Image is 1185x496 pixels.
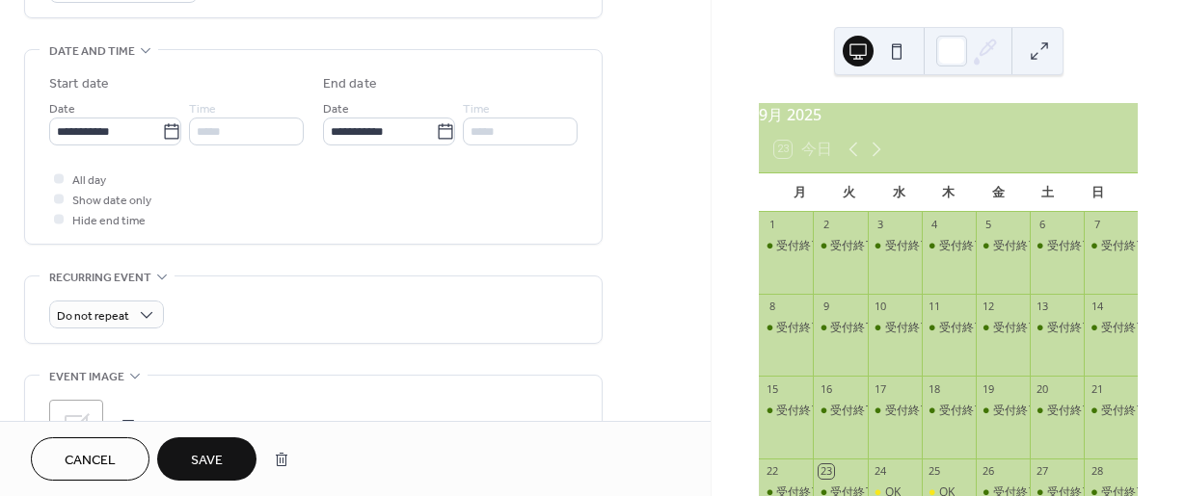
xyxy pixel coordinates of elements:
div: 12 [982,300,996,314]
div: 受付終了 [1101,320,1147,336]
div: 受付終了 [1084,403,1138,419]
div: 受付終了 [759,238,813,254]
div: 受付終了 [759,403,813,419]
div: 受付終了 [868,238,922,254]
div: 20 [1036,381,1050,396]
span: Date [49,99,75,119]
div: 受付終了 [976,238,1030,254]
div: 受付終了 [885,403,931,419]
div: 受付終了 [830,238,876,254]
div: 受付終了 [1101,403,1147,419]
div: 受付終了 [1030,403,1084,419]
div: 6 [1036,218,1050,232]
div: 受付終了 [939,320,985,336]
span: Hide end time [72,211,146,231]
span: Recurring event [49,268,151,288]
div: 金 [973,173,1023,212]
span: Do not repeat [57,305,129,327]
div: 8 [765,300,779,314]
div: Start date [49,74,109,94]
div: 受付終了 [939,403,985,419]
span: Cancel [65,451,116,471]
div: 23 [819,464,833,479]
div: 受付終了 [1030,238,1084,254]
div: 2 [819,218,833,232]
div: 受付終了 [993,403,1039,419]
div: 受付終了 [1030,320,1084,336]
div: 27 [1036,464,1050,479]
div: 4 [928,218,942,232]
span: Time [189,99,216,119]
div: End date [323,74,377,94]
div: 受付終了 [776,320,822,336]
div: 9 [819,300,833,314]
div: 受付終了 [776,403,822,419]
div: 10 [874,300,888,314]
span: Date and time [49,41,135,62]
div: 25 [928,464,942,479]
span: Time [463,99,490,119]
div: 受付終了 [922,238,976,254]
div: 28 [1090,464,1104,479]
div: ; [49,400,103,454]
div: 24 [874,464,888,479]
div: 1 [765,218,779,232]
div: 17 [874,381,888,396]
span: Event image [49,367,124,387]
div: 7 [1090,218,1104,232]
div: 受付終了 [1084,238,1138,254]
div: 受付終了 [885,320,931,336]
div: 受付終了 [922,403,976,419]
div: 受付終了 [813,238,867,254]
span: Save [191,451,223,471]
div: 受付終了 [993,320,1039,336]
div: 受付終了 [1047,320,1093,336]
div: 受付終了 [868,403,922,419]
button: Save [157,437,256,481]
div: 日 [1072,173,1122,212]
div: 受付終了 [813,320,867,336]
div: 受付終了 [1101,238,1147,254]
div: 18 [928,381,942,396]
div: 5 [982,218,996,232]
div: 受付終了 [885,238,931,254]
div: 19 [982,381,996,396]
div: 水 [874,173,924,212]
div: 受付終了 [1047,238,1093,254]
div: 受付終了 [976,320,1030,336]
div: 木 [924,173,974,212]
div: 13 [1036,300,1050,314]
span: All day [72,170,106,191]
div: 11 [928,300,942,314]
span: Date [323,99,349,119]
div: 受付終了 [993,238,1039,254]
div: 受付終了 [759,320,813,336]
div: 受付終了 [939,238,985,254]
div: 受付終了 [1084,320,1138,336]
div: 火 [824,173,875,212]
div: 受付終了 [830,320,876,336]
button: Cancel [31,437,149,481]
div: 3 [874,218,888,232]
div: 受付終了 [813,403,867,419]
div: 月 [774,173,824,212]
div: 22 [765,464,779,479]
div: 26 [982,464,996,479]
div: 受付終了 [1047,403,1093,419]
div: 受付終了 [776,238,822,254]
div: 15 [765,381,779,396]
div: 受付終了 [976,403,1030,419]
div: 土 [1023,173,1073,212]
span: Show date only [72,191,151,211]
div: 16 [819,381,833,396]
div: 受付終了 [868,320,922,336]
div: 9月 2025 [759,103,1138,126]
div: 受付終了 [830,403,876,419]
div: 受付終了 [922,320,976,336]
div: 21 [1090,381,1104,396]
div: 14 [1090,300,1104,314]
